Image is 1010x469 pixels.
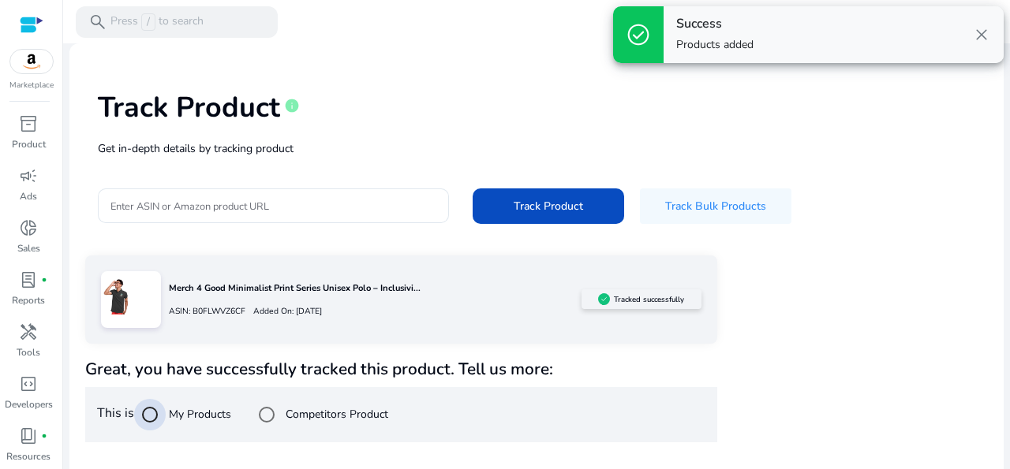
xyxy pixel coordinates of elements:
span: donut_small [19,218,38,237]
img: amazon.svg [10,50,53,73]
h5: Tracked successfully [614,295,684,304]
p: Ads [20,189,37,203]
img: sellerapp_active [598,293,610,305]
span: fiber_manual_record [41,277,47,283]
p: Resources [6,449,50,463]
p: Tools [17,345,40,359]
button: Track Product [473,188,624,224]
label: Competitors Product [282,406,388,422]
span: Track Bulk Products [665,198,766,214]
p: Product [12,137,46,151]
p: Reports [12,293,45,307]
p: Get in-depth details by tracking product [98,140,975,157]
span: Track Product [514,198,583,214]
span: info [284,98,300,114]
div: This is [85,387,717,442]
span: lab_profile [19,270,38,289]
h4: Great, you have successfully tracked this product. Tell us more: [85,359,717,379]
p: Press to search [110,13,204,31]
span: inventory_2 [19,114,38,133]
img: 71ES6YRrneL.jpg [101,279,137,315]
span: search [88,13,107,32]
p: Sales [17,241,40,255]
span: book_4 [19,426,38,445]
p: Products added [676,37,754,53]
span: campaign [19,166,38,185]
label: My Products [166,406,231,422]
span: fiber_manual_record [41,433,47,439]
span: / [141,13,155,31]
p: Merch 4 Good Minimalist Print Series Unisex Polo – Inclusivi... [169,282,582,296]
p: ASIN: B0FLWVZ6CF [169,305,245,318]
button: Track Bulk Products [640,188,791,224]
h4: Success [676,17,754,32]
h1: Track Product [98,91,280,125]
span: code_blocks [19,374,38,393]
span: close [972,25,991,44]
p: Marketplace [9,80,54,91]
p: Developers [5,397,53,411]
span: handyman [19,322,38,341]
p: Added On: [DATE] [245,305,322,318]
span: check_circle [626,22,651,47]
